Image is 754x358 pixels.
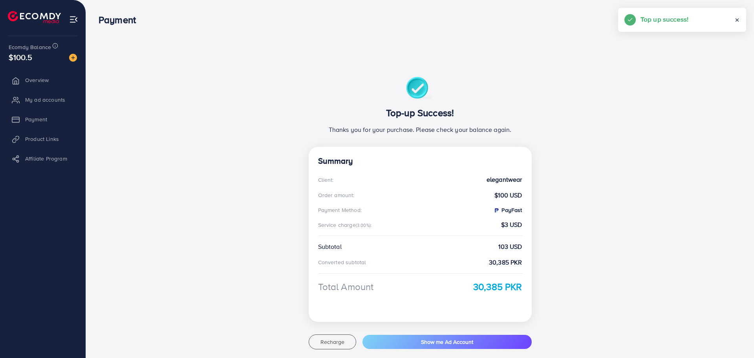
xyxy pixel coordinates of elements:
[493,207,500,214] img: PayFast
[356,222,372,228] small: (3.00%):
[318,221,375,229] div: Service charge
[309,334,357,349] button: Recharge
[320,338,344,346] span: Recharge
[498,242,522,251] strong: 103 USD
[501,220,522,229] strong: $3 USD
[406,77,434,101] img: success
[318,176,334,184] div: Client:
[318,206,362,214] div: Payment Method:
[318,258,366,266] div: Converted subtotal
[641,14,688,24] h5: Top up success!
[487,175,522,184] strong: elegantwear
[494,191,522,200] strong: $100 USD
[9,43,51,51] span: Ecomdy Balance
[318,242,342,251] div: Subtotal
[489,258,522,267] strong: 30,385 PKR
[318,107,522,119] h3: Top-up Success!
[493,206,522,214] strong: PayFast
[69,54,77,62] img: image
[69,15,78,24] img: menu
[318,125,522,134] p: Thanks you for your purchase. Please check your balance again.
[318,280,374,294] div: Total Amount
[473,280,522,294] strong: 30,385 PKR
[318,156,522,166] h4: Summary
[99,14,142,26] h3: Payment
[421,338,473,346] span: Show me Ad Account
[8,11,61,23] img: logo
[318,191,355,199] div: Order amount:
[362,335,531,349] button: Show me Ad Account
[9,51,32,63] span: $100.5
